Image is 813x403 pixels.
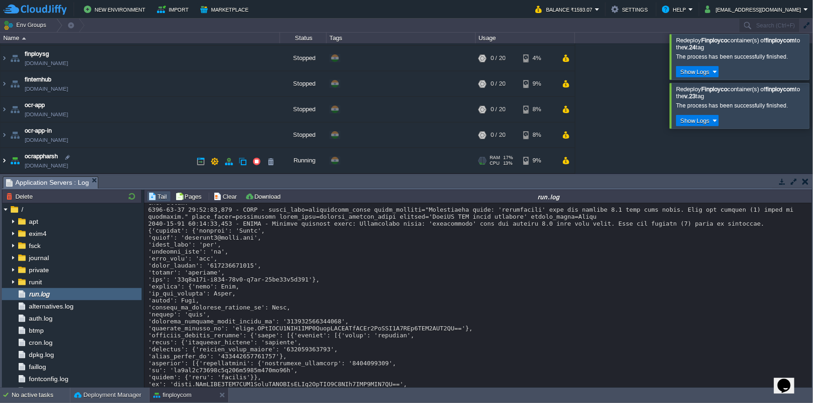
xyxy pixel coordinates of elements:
a: exim4 [27,229,48,238]
div: The process has been successfully finished. [676,53,807,60]
a: runit [27,278,43,286]
b: Finployco [701,37,727,44]
img: AMDAwAAAACH5BAEAAAAALAAAAAABAAEAAAICRAEAOw== [0,72,8,97]
div: 0 / 20 [491,47,506,72]
a: cron.log [27,338,54,347]
img: AMDAwAAAACH5BAEAAAAALAAAAAABAAEAAAICRAEAOw== [0,123,8,148]
iframe: chat widget [774,366,804,394]
b: v.23 [684,93,696,100]
a: [DOMAIN_NAME] [25,136,68,146]
span: run.log [27,290,51,298]
a: auth.log [27,314,54,322]
div: The process has been successfully finished. [676,102,807,109]
img: AMDAwAAAACH5BAEAAAAALAAAAAABAAEAAAICRAEAOw== [8,123,21,148]
b: v.24 [684,44,696,51]
img: AMDAwAAAACH5BAEAAAAALAAAAAABAAEAAAICRAEAOw== [8,98,21,123]
span: 17% [504,156,513,161]
a: fsck [27,242,42,250]
div: 4% [523,47,553,72]
div: 0 / 20 [491,98,506,123]
div: 8% [523,123,553,148]
img: AMDAwAAAACH5BAEAAAAALAAAAAABAAEAAAICRAEAOw== [0,149,8,174]
img: AMDAwAAAACH5BAEAAAAALAAAAAABAAEAAAICRAEAOw== [8,47,21,72]
div: Stopped [280,72,327,97]
button: Show Logs [677,67,713,76]
button: Marketplace [200,4,251,15]
img: AMDAwAAAACH5BAEAAAAALAAAAAABAAEAAAICRAEAOw== [0,98,8,123]
div: No active tasks [12,388,70,403]
a: jem.log [27,387,52,395]
span: CPU [490,161,499,167]
b: Finployco [701,86,727,93]
img: AMDAwAAAACH5BAEAAAAALAAAAAABAAEAAAICRAEAOw== [8,149,21,174]
a: faillog [27,363,48,371]
span: 13% [503,161,513,167]
button: Tail [148,192,170,201]
img: AMDAwAAAACH5BAEAAAAALAAAAAABAAEAAAICRAEAOw== [8,72,21,97]
button: [EMAIL_ADDRESS][DOMAIN_NAME] [705,4,804,15]
button: Clear [213,192,239,201]
a: ocrappharsh [25,153,58,162]
img: AMDAwAAAACH5BAEAAAAALAAAAAABAAEAAAICRAEAOw== [22,37,26,40]
a: alternatives.log [27,302,75,310]
button: Pages [175,192,205,201]
div: Status [280,33,326,43]
a: finternhub [25,76,51,85]
div: 9% [523,72,553,97]
div: Tags [327,33,475,43]
a: journal [27,254,50,262]
button: Settings [611,4,650,15]
a: fontconfig.log [27,375,70,383]
div: Running [280,149,327,174]
a: [DOMAIN_NAME] [25,85,68,94]
a: private [27,266,50,274]
span: Redeploy container(s) of to the tag [676,37,800,51]
div: Stopped [280,98,327,123]
div: Usage [476,33,574,43]
a: btmp [27,326,45,335]
a: [DOMAIN_NAME] [25,162,68,171]
div: 9% [523,149,553,174]
button: Show Logs [677,116,713,125]
div: Name [1,33,280,43]
a: dpkg.log [27,350,55,359]
a: apt [27,217,40,226]
a: / [20,205,25,214]
a: [DOMAIN_NAME] [25,111,68,120]
button: Download [245,192,283,201]
div: Stopped [280,123,327,148]
button: Delete [6,192,35,201]
a: [DOMAIN_NAME] [25,60,68,69]
button: Import [157,4,192,15]
button: Env Groups [3,19,49,32]
b: finploycom [766,86,795,93]
a: ocr-app-in [25,127,52,136]
div: 0 / 20 [491,72,506,97]
button: Deployment Manager [74,390,141,400]
button: finploycom [153,390,191,400]
a: ocr-app [25,101,45,111]
a: finploysg [25,50,49,60]
img: AMDAwAAAACH5BAEAAAAALAAAAAABAAEAAAICRAEAOw== [0,47,8,72]
img: CloudJiffy [3,4,67,15]
button: New Environment [84,4,148,15]
div: Stopped [280,47,327,72]
button: Balance ₹1593.07 [535,4,595,15]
